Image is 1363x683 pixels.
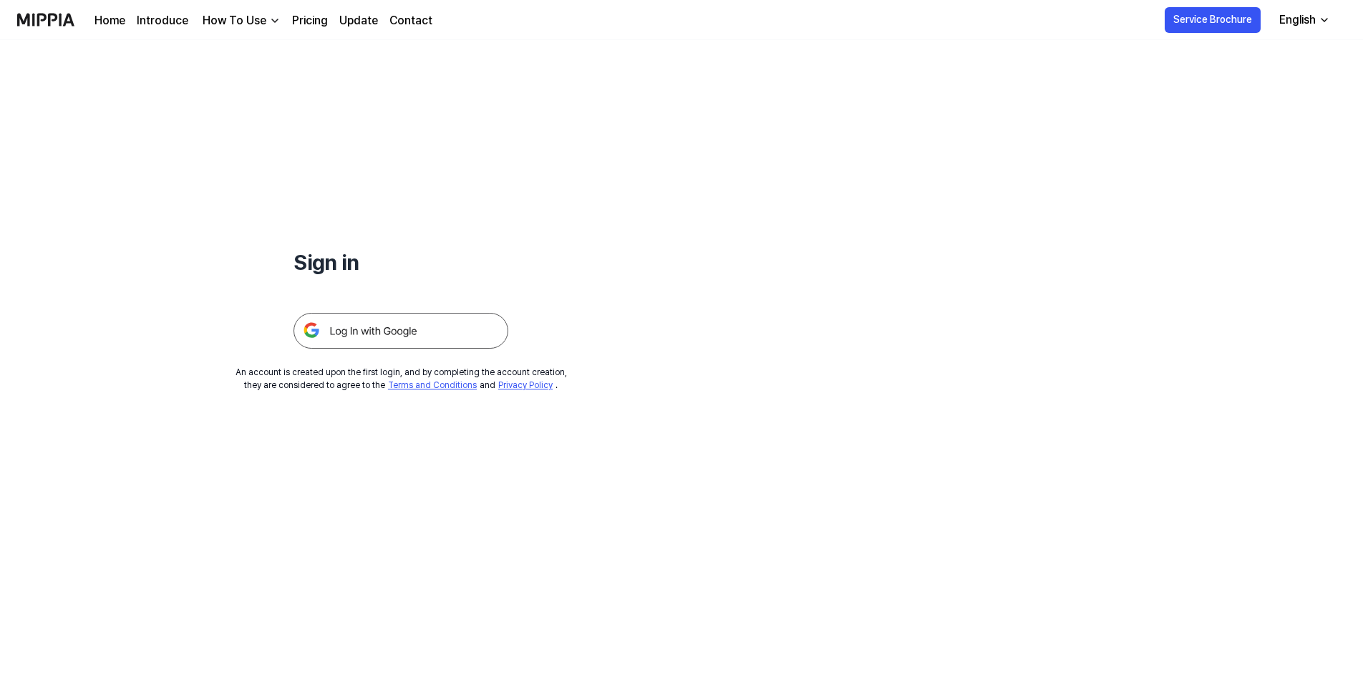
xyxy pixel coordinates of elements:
[1268,6,1339,34] button: English
[200,12,269,29] div: How To Use
[389,12,432,29] a: Contact
[294,246,508,278] h1: Sign in
[498,380,553,390] a: Privacy Policy
[388,380,477,390] a: Terms and Conditions
[339,12,378,29] a: Update
[294,313,508,349] img: 구글 로그인 버튼
[269,15,281,26] img: down
[137,12,188,29] a: Introduce
[1276,11,1319,29] div: English
[94,12,125,29] a: Home
[236,366,567,392] div: An account is created upon the first login, and by completing the account creation, they are cons...
[1165,7,1261,33] button: Service Brochure
[292,12,328,29] a: Pricing
[200,12,281,29] button: How To Use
